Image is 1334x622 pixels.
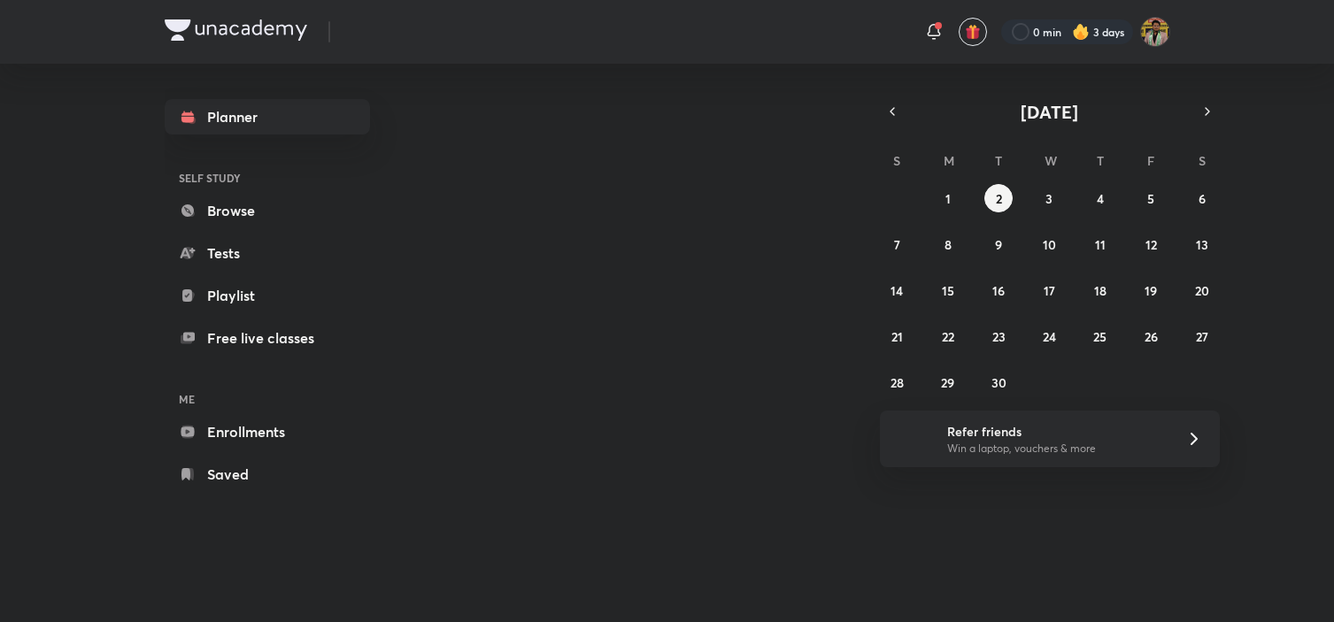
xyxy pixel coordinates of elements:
[883,276,911,304] button: September 14, 2025
[165,163,370,193] h6: SELF STUDY
[165,278,370,313] a: Playlist
[1196,236,1208,253] abbr: September 13, 2025
[165,99,370,134] a: Planner
[891,328,903,345] abbr: September 21, 2025
[996,190,1002,207] abbr: September 2, 2025
[165,19,307,45] a: Company Logo
[1196,328,1208,345] abbr: September 27, 2025
[1188,230,1216,258] button: September 13, 2025
[1147,190,1154,207] abbr: September 5, 2025
[991,374,1006,391] abbr: September 30, 2025
[165,457,370,492] a: Saved
[945,236,952,253] abbr: September 8, 2025
[1145,328,1158,345] abbr: September 26, 2025
[165,19,307,41] img: Company Logo
[934,276,962,304] button: September 15, 2025
[165,384,370,414] h6: ME
[1045,190,1053,207] abbr: September 3, 2025
[945,190,951,207] abbr: September 1, 2025
[1145,282,1157,299] abbr: September 19, 2025
[947,422,1165,441] h6: Refer friends
[942,282,954,299] abbr: September 15, 2025
[942,328,954,345] abbr: September 22, 2025
[1035,276,1063,304] button: September 17, 2025
[883,368,911,396] button: September 28, 2025
[984,184,1013,212] button: September 2, 2025
[959,18,987,46] button: avatar
[934,322,962,350] button: September 22, 2025
[905,99,1195,124] button: [DATE]
[1044,282,1055,299] abbr: September 17, 2025
[1199,190,1206,207] abbr: September 6, 2025
[984,230,1013,258] button: September 9, 2025
[1043,328,1056,345] abbr: September 24, 2025
[1094,282,1107,299] abbr: September 18, 2025
[1195,282,1209,299] abbr: September 20, 2025
[1140,17,1170,47] img: Akshat Tiwari
[1035,184,1063,212] button: September 3, 2025
[165,235,370,271] a: Tests
[1043,236,1056,253] abbr: September 10, 2025
[1086,184,1114,212] button: September 4, 2025
[1072,23,1090,41] img: streak
[984,368,1013,396] button: September 30, 2025
[965,24,981,40] img: avatar
[883,230,911,258] button: September 7, 2025
[995,236,1002,253] abbr: September 9, 2025
[891,282,903,299] abbr: September 14, 2025
[947,441,1165,457] p: Win a laptop, vouchers & more
[1145,236,1157,253] abbr: September 12, 2025
[883,322,911,350] button: September 21, 2025
[995,152,1002,169] abbr: Tuesday
[944,152,954,169] abbr: Monday
[1021,100,1078,124] span: [DATE]
[1086,230,1114,258] button: September 11, 2025
[1137,322,1165,350] button: September 26, 2025
[1199,152,1206,169] abbr: Saturday
[894,236,900,253] abbr: September 7, 2025
[894,421,929,457] img: referral
[165,414,370,449] a: Enrollments
[934,230,962,258] button: September 8, 2025
[1137,276,1165,304] button: September 19, 2025
[1086,276,1114,304] button: September 18, 2025
[934,184,962,212] button: September 1, 2025
[1095,236,1106,253] abbr: September 11, 2025
[1137,184,1165,212] button: September 5, 2025
[1137,230,1165,258] button: September 12, 2025
[1097,190,1104,207] abbr: September 4, 2025
[992,328,1006,345] abbr: September 23, 2025
[984,322,1013,350] button: September 23, 2025
[984,276,1013,304] button: September 16, 2025
[992,282,1005,299] abbr: September 16, 2025
[934,368,962,396] button: September 29, 2025
[165,320,370,356] a: Free live classes
[941,374,954,391] abbr: September 29, 2025
[1035,322,1063,350] button: September 24, 2025
[1147,152,1154,169] abbr: Friday
[1188,322,1216,350] button: September 27, 2025
[891,374,904,391] abbr: September 28, 2025
[1045,152,1057,169] abbr: Wednesday
[1097,152,1104,169] abbr: Thursday
[893,152,900,169] abbr: Sunday
[1035,230,1063,258] button: September 10, 2025
[1093,328,1107,345] abbr: September 25, 2025
[1188,184,1216,212] button: September 6, 2025
[1188,276,1216,304] button: September 20, 2025
[1086,322,1114,350] button: September 25, 2025
[165,193,370,228] a: Browse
